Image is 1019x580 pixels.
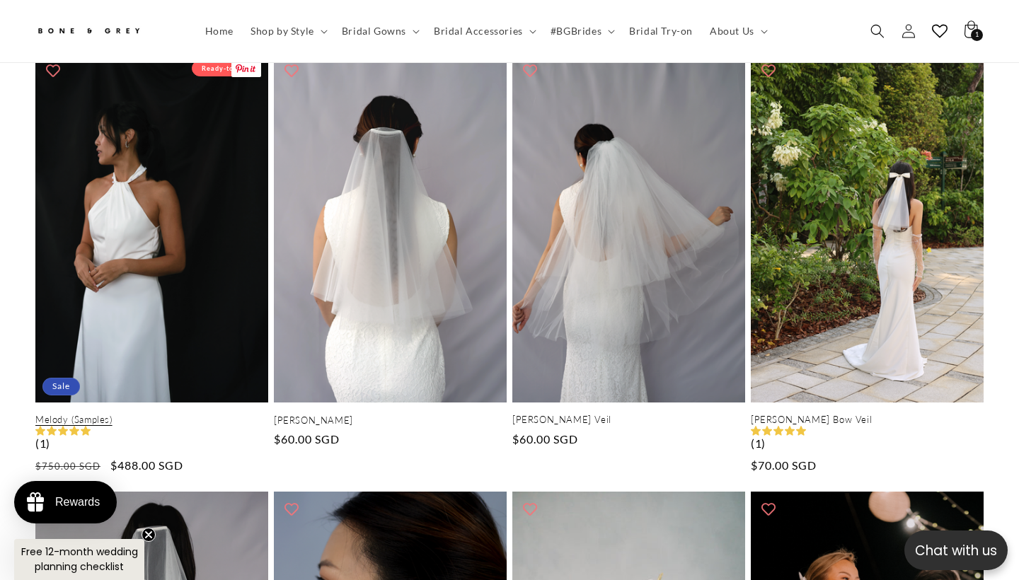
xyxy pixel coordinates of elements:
[242,16,333,46] summary: Shop by Style
[425,16,542,46] summary: Bridal Accessories
[277,57,306,85] button: Add to wishlist
[551,25,601,37] span: #BGBrides
[142,528,156,542] button: Close teaser
[333,16,425,46] summary: Bridal Gowns
[342,25,406,37] span: Bridal Gowns
[21,545,138,574] span: Free 12-month wedding planning checklist
[862,16,893,47] summary: Search
[621,16,701,46] a: Bridal Try-on
[975,29,979,41] span: 1
[35,20,142,43] img: Bone and Grey Bridal
[701,16,773,46] summary: About Us
[710,25,754,37] span: About Us
[274,414,507,427] a: [PERSON_NAME]
[904,530,1008,570] button: Open chatbox
[904,540,1008,561] p: Chat with us
[251,25,314,37] span: Shop by Style
[197,16,242,46] a: Home
[30,14,183,48] a: Bone and Grey Bridal
[542,16,621,46] summary: #BGBrides
[277,495,306,523] button: Add to wishlist
[754,57,783,85] button: Add to wishlist
[629,25,693,37] span: Bridal Try-on
[55,496,100,509] div: Rewards
[512,414,745,426] a: [PERSON_NAME] Veil
[751,414,984,426] a: [PERSON_NAME] Bow Veil
[35,414,268,426] a: Melody (Samples)
[754,495,783,523] button: Add to wishlist
[39,57,67,85] button: Add to wishlist
[205,25,234,37] span: Home
[434,25,523,37] span: Bridal Accessories
[516,57,544,85] button: Add to wishlist
[516,495,544,523] button: Add to wishlist
[14,539,144,580] div: Free 12-month wedding planning checklistClose teaser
